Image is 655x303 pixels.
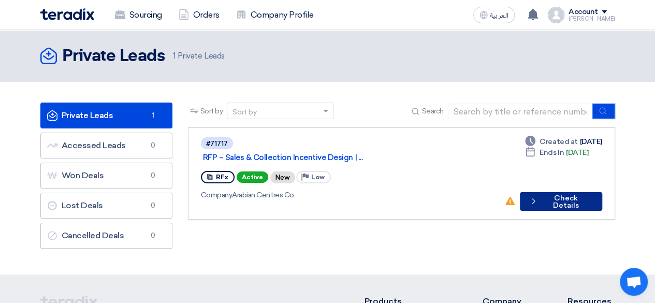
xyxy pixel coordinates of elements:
span: 0 [147,140,159,151]
span: 0 [147,200,159,211]
a: Won Deals0 [40,163,172,189]
div: [DATE] [525,136,602,147]
span: RFx [216,174,228,181]
span: 1 [147,110,159,121]
input: Search by title or reference number [448,104,593,119]
a: Lost Deals0 [40,193,172,219]
div: Account [569,8,598,17]
div: Sort by [232,107,257,118]
span: Created at [540,136,577,147]
span: Sort by [200,106,223,117]
span: العربية [490,12,508,19]
div: [PERSON_NAME] [569,16,615,22]
span: Ends In [540,147,564,158]
button: Check Details [520,192,602,211]
div: Arabian Centres Co. [201,190,496,200]
span: 0 [147,170,159,181]
div: New [270,171,295,183]
span: Low [311,174,325,181]
a: RFP – Sales & Collection Incentive Design | ... [203,153,462,162]
h2: Private Leads [62,46,165,67]
button: العربية [473,7,515,23]
span: Company [201,191,232,199]
div: Open chat [620,268,648,296]
a: Orders [170,4,228,26]
a: Private Leads1 [40,103,172,128]
a: Accessed Leads0 [40,133,172,158]
span: Search [421,106,443,117]
span: 1 [173,51,176,61]
span: Active [237,171,268,183]
a: Cancelled Deals0 [40,223,172,249]
a: Company Profile [228,4,322,26]
span: Private Leads [173,50,224,62]
div: [DATE] [525,147,588,158]
a: Sourcing [107,4,170,26]
span: 0 [147,230,159,241]
div: #71717 [206,140,228,147]
img: Teradix logo [40,8,94,20]
img: profile_test.png [548,7,564,23]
